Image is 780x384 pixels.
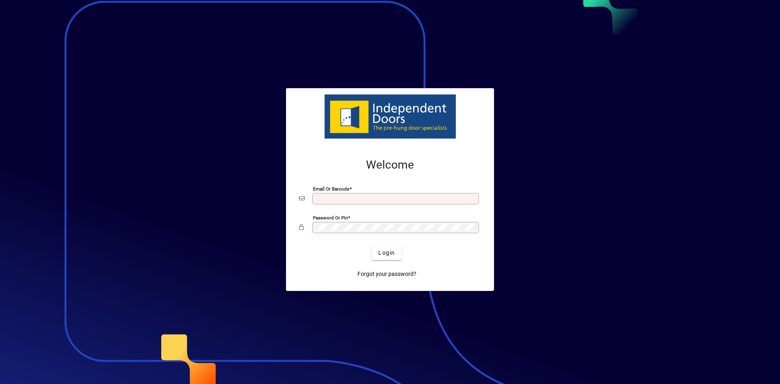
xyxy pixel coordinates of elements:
button: Login [372,245,401,260]
mat-label: Email or Barcode [313,186,349,192]
mat-label: Password or Pin [313,215,348,221]
span: Forgot your password? [357,270,416,278]
h2: Welcome [299,158,481,172]
span: Login [378,249,395,257]
a: Forgot your password? [354,267,420,281]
